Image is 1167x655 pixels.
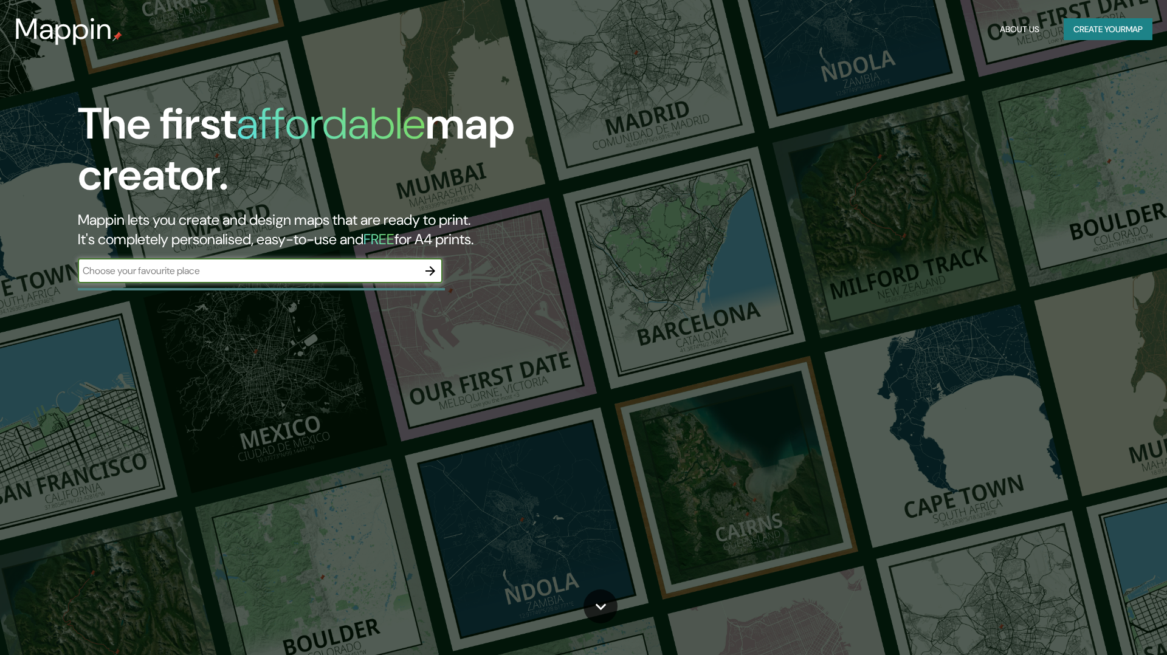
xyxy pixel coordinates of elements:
h5: FREE [363,230,394,249]
button: About Us [995,18,1044,41]
h2: Mappin lets you create and design maps that are ready to print. It's completely personalised, eas... [78,210,661,249]
h1: affordable [236,95,425,152]
button: Create yourmap [1064,18,1152,41]
h3: Mappin [15,12,112,46]
img: mappin-pin [112,32,122,41]
h1: The first map creator. [78,98,661,210]
input: Choose your favourite place [78,264,418,278]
